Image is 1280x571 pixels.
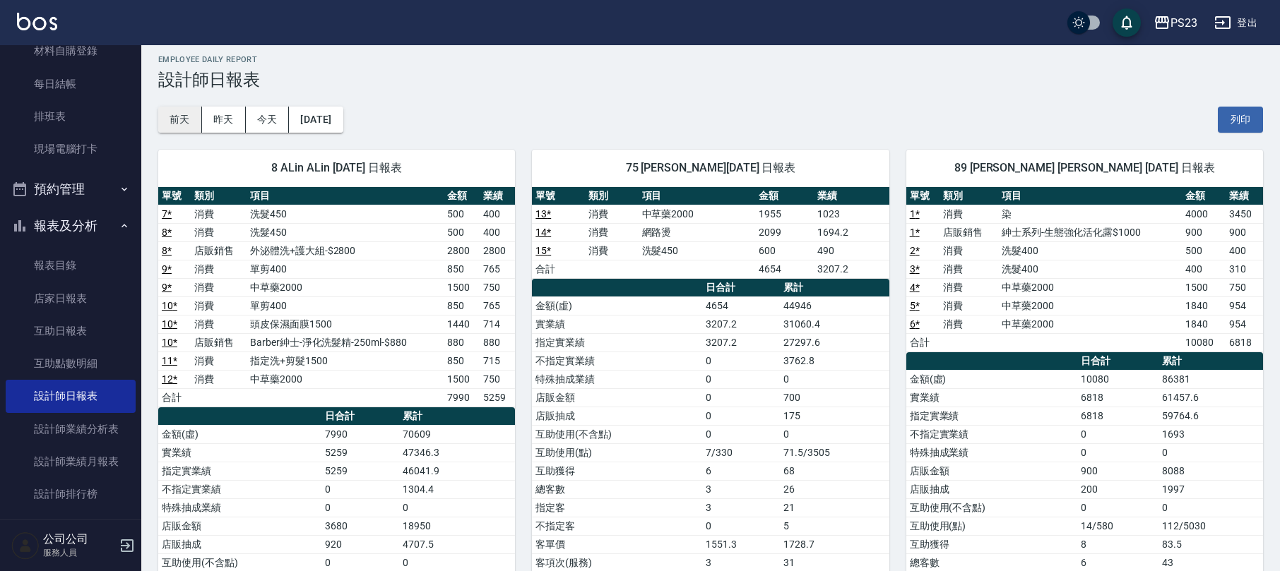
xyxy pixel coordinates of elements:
[158,55,1263,64] h2: Employee Daily Report
[480,333,515,351] td: 880
[1113,8,1141,37] button: save
[1182,278,1226,296] td: 1500
[399,498,515,517] td: 0
[780,443,889,462] td: 71.5/3505
[1077,535,1158,553] td: 8
[940,296,998,315] td: 消費
[158,443,321,462] td: 實業績
[6,133,136,165] a: 現場電腦打卡
[444,370,479,388] td: 1500
[247,315,444,333] td: 頭皮保濕面膜1500
[321,480,399,498] td: 0
[191,351,247,370] td: 消費
[1218,107,1263,133] button: 列印
[6,68,136,100] a: 每日結帳
[247,260,444,278] td: 單剪400
[940,187,998,205] th: 類別
[6,413,136,445] a: 設計師業績分析表
[532,443,702,462] td: 互助使用(點)
[158,517,321,535] td: 店販金額
[906,187,940,205] th: 單號
[480,315,515,333] td: 714
[702,498,780,517] td: 3
[321,498,399,517] td: 0
[532,187,889,279] table: a dense table
[480,241,515,260] td: 2800
[191,333,247,351] td: 店販銷售
[247,370,444,388] td: 中草藥2000
[6,208,136,244] button: 報表及分析
[191,296,247,315] td: 消費
[247,351,444,370] td: 指定洗+剪髮1500
[158,388,191,407] td: 合計
[998,260,1182,278] td: 洗髮400
[1077,443,1158,462] td: 0
[1182,260,1226,278] td: 400
[532,333,702,351] td: 指定實業績
[780,388,889,407] td: 700
[6,35,136,67] a: 材料自購登錄
[780,425,889,443] td: 0
[906,535,1078,553] td: 互助獲得
[755,187,814,205] th: 金額
[321,443,399,462] td: 5259
[1182,296,1226,315] td: 1840
[191,278,247,296] td: 消費
[532,388,702,407] td: 店販金額
[247,296,444,315] td: 單剪400
[1226,205,1263,223] td: 3450
[1182,315,1226,333] td: 1840
[532,425,702,443] td: 互助使用(不含點)
[906,425,1078,443] td: 不指定實業績
[755,260,814,278] td: 4654
[191,241,247,260] td: 店販銷售
[755,223,814,241] td: 2099
[906,187,1263,352] table: a dense table
[11,531,40,560] img: Person
[321,462,399,480] td: 5259
[6,315,136,347] a: 互助日報表
[532,187,585,205] th: 單號
[1171,14,1197,32] div: PS23
[1158,443,1263,462] td: 0
[998,296,1182,315] td: 中草藥2000
[480,260,515,278] td: 765
[1226,315,1263,333] td: 954
[780,480,889,498] td: 26
[247,241,444,260] td: 外泌體洗+護大組-$2800
[6,347,136,380] a: 互助點數明細
[444,351,479,370] td: 850
[780,407,889,425] td: 175
[480,370,515,388] td: 750
[321,517,399,535] td: 3680
[191,187,247,205] th: 類別
[444,278,479,296] td: 1500
[780,535,889,553] td: 1728.7
[399,517,515,535] td: 18950
[158,535,321,553] td: 店販抽成
[1226,278,1263,296] td: 750
[780,315,889,333] td: 31060.4
[191,370,247,388] td: 消費
[1158,352,1263,371] th: 累計
[247,205,444,223] td: 洗髮450
[1077,370,1158,388] td: 10080
[906,443,1078,462] td: 特殊抽成業績
[158,70,1263,90] h3: 設計師日報表
[6,516,136,553] button: 客戶管理
[1077,498,1158,517] td: 0
[755,241,814,260] td: 600
[444,187,479,205] th: 金額
[906,480,1078,498] td: 店販抽成
[399,425,515,443] td: 70609
[444,333,479,351] td: 880
[906,370,1078,388] td: 金額(虛)
[639,187,756,205] th: 項目
[444,315,479,333] td: 1440
[6,445,136,478] a: 設計師業績月報表
[1182,241,1226,260] td: 500
[906,407,1078,425] td: 指定實業績
[1158,388,1263,407] td: 61457.6
[780,498,889,517] td: 21
[1182,187,1226,205] th: 金額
